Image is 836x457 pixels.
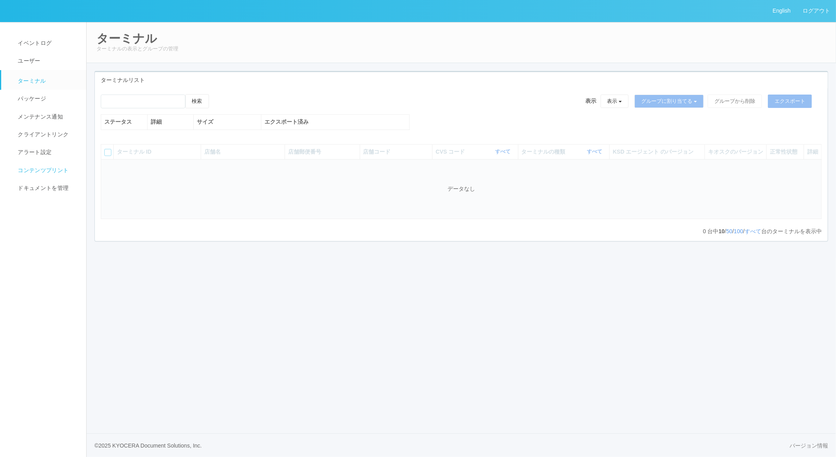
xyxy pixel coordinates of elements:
span: ターミナルの種類 [522,148,568,156]
div: 詳細 [807,148,818,156]
span: コンテンツプリント [16,167,68,173]
h2: ターミナル [96,32,826,45]
span: 0 [703,228,708,234]
span: ドキュメントを管理 [16,185,68,191]
a: バージョン情報 [790,442,828,450]
span: 店舗郵便番号 [288,149,321,155]
button: グループから削除 [708,95,762,108]
a: 100 [734,228,743,234]
span: CVS コード [436,148,467,156]
p: 台中 / / / 台のターミナルを表示中 [703,227,822,236]
a: コンテンツプリント [1,162,93,179]
span: メンテナンス通知 [16,113,63,120]
button: 検索 [185,94,209,108]
a: イベントログ [1,34,93,52]
div: ターミナルリスト [95,72,828,88]
button: すべて [585,148,606,156]
button: すべて [494,148,515,156]
a: 50 [726,228,732,234]
span: ターミナル [16,78,46,84]
span: イベントログ [16,40,52,46]
div: 詳細 [151,118,191,126]
a: すべて [496,149,513,154]
a: パッケージ [1,90,93,108]
span: 正常性状態 [770,149,797,155]
a: すべて [745,228,761,234]
span: KSD エージェント のバージョン [613,149,694,155]
span: 表示 [586,97,597,105]
a: ドキュメントを管理 [1,179,93,197]
span: 店舗名 [204,149,221,155]
button: エクスポート [768,95,812,108]
a: アラート設定 [1,143,93,161]
a: メンテナンス通知 [1,108,93,126]
a: ターミナル [1,70,93,90]
button: グループに割り当てる [634,95,704,108]
span: 10 [719,228,725,234]
span: パッケージ [16,95,46,102]
a: ユーザー [1,52,93,70]
p: ターミナルの表示とグループの管理 [96,45,826,53]
div: ターミナル ID [117,148,198,156]
span: © 2025 KYOCERA Document Solutions, Inc. [94,442,202,449]
div: ステータス [104,118,144,126]
button: 表示 [601,95,629,108]
span: ユーザー [16,58,40,64]
span: クライアントリンク [16,131,68,137]
a: すべて [587,149,604,154]
div: サイズ [197,118,258,126]
span: 店舗コード [363,149,391,155]
a: クライアントリンク [1,126,93,143]
span: キオスクのバージョン [708,149,763,155]
div: エクスポート済み [264,118,406,126]
span: アラート設定 [16,149,52,155]
td: データなし [101,159,822,219]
